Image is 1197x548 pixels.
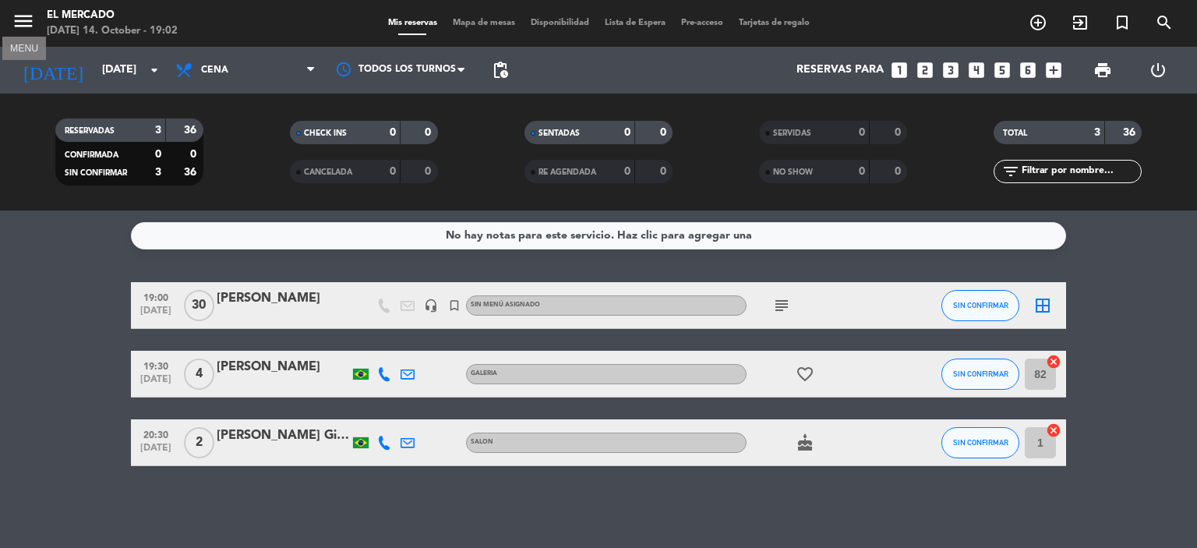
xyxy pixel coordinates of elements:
[538,168,596,176] span: RE AGENDADA
[895,166,904,177] strong: 0
[941,60,961,80] i: looks_3
[471,439,493,445] span: SALON
[425,166,434,177] strong: 0
[624,166,630,177] strong: 0
[12,53,94,87] i: [DATE]
[471,370,497,377] span: GALERIA
[1018,60,1038,80] i: looks_6
[859,127,865,138] strong: 0
[1029,13,1047,32] i: add_circle_outline
[201,65,228,76] span: Cena
[772,296,791,315] i: subject
[136,356,175,374] span: 19:30
[184,359,214,390] span: 4
[217,288,349,309] div: [PERSON_NAME]
[184,167,199,178] strong: 36
[471,302,540,308] span: Sin menú asignado
[155,125,161,136] strong: 3
[136,288,175,306] span: 19:00
[796,365,814,384] i: favorite_border
[953,301,1008,309] span: SIN CONFIRMAR
[941,290,1019,321] button: SIN CONFIRMAR
[190,149,199,160] strong: 0
[424,299,438,313] i: headset_mic
[1071,13,1089,32] i: exit_to_app
[446,227,752,245] div: No hay notas para este servicio. Haz clic para agregar una
[491,61,510,80] span: pending_actions
[12,9,35,33] i: menu
[47,8,178,23] div: El Mercado
[217,426,349,446] div: [PERSON_NAME] Gieremek
[660,127,669,138] strong: 0
[1123,127,1139,138] strong: 36
[2,41,46,55] div: MENU
[65,127,115,135] span: RESERVADAS
[390,166,396,177] strong: 0
[538,129,580,137] span: SENTADAS
[136,306,175,323] span: [DATE]
[1043,60,1064,80] i: add_box
[1033,296,1052,315] i: border_all
[1046,354,1061,369] i: cancel
[941,427,1019,458] button: SIN CONFIRMAR
[145,61,164,80] i: arrow_drop_down
[773,129,811,137] span: SERVIDAS
[12,9,35,38] button: menu
[1020,163,1141,180] input: Filtrar por nombre...
[731,19,817,27] span: Tarjetas de regalo
[1149,61,1167,80] i: power_settings_new
[597,19,673,27] span: Lista de Espera
[136,425,175,443] span: 20:30
[1001,162,1020,181] i: filter_list
[1003,129,1027,137] span: TOTAL
[796,433,814,452] i: cake
[953,438,1008,447] span: SIN CONFIRMAR
[65,169,127,177] span: SIN CONFIRMAR
[217,357,349,377] div: [PERSON_NAME]
[136,374,175,392] span: [DATE]
[425,127,434,138] strong: 0
[304,168,352,176] span: CANCELADA
[136,443,175,461] span: [DATE]
[184,290,214,321] span: 30
[184,125,199,136] strong: 36
[773,168,813,176] span: NO SHOW
[889,60,909,80] i: looks_one
[915,60,935,80] i: looks_two
[445,19,523,27] span: Mapa de mesas
[1130,47,1185,94] div: LOG OUT
[992,60,1012,80] i: looks_5
[941,359,1019,390] button: SIN CONFIRMAR
[796,64,884,76] span: Reservas para
[380,19,445,27] span: Mis reservas
[859,166,865,177] strong: 0
[390,127,396,138] strong: 0
[673,19,731,27] span: Pre-acceso
[1093,61,1112,80] span: print
[953,369,1008,378] span: SIN CONFIRMAR
[660,166,669,177] strong: 0
[304,129,347,137] span: CHECK INS
[1155,13,1174,32] i: search
[523,19,597,27] span: Disponibilidad
[447,299,461,313] i: turned_in_not
[65,151,118,159] span: CONFIRMADA
[1113,13,1132,32] i: turned_in_not
[184,427,214,458] span: 2
[1094,127,1100,138] strong: 3
[1046,422,1061,438] i: cancel
[966,60,987,80] i: looks_4
[155,167,161,178] strong: 3
[895,127,904,138] strong: 0
[624,127,630,138] strong: 0
[155,149,161,160] strong: 0
[47,23,178,39] div: [DATE] 14. October - 19:02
